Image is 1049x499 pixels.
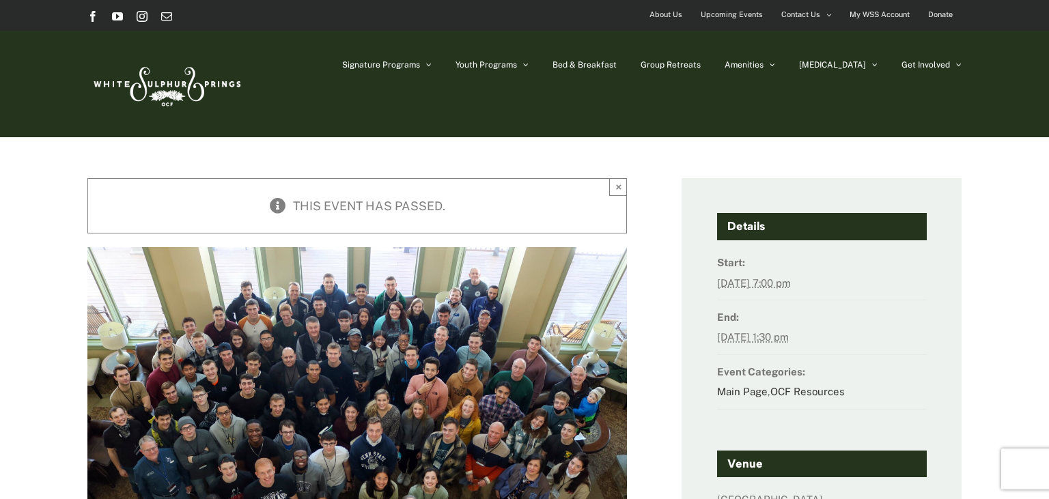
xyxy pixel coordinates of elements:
[609,178,627,196] button: Close
[641,31,701,99] a: Group Retreats
[649,5,682,25] span: About Us
[342,31,432,99] a: Signature Programs
[553,31,617,99] a: Bed & Breakfast
[87,11,98,22] a: Facebook
[725,31,775,99] a: Amenities
[456,31,529,99] a: Youth Programs
[901,31,962,99] a: Get Involved
[342,61,420,69] span: Signature Programs
[293,199,445,213] span: This event has passed.
[641,61,701,69] span: Group Retreats
[901,61,950,69] span: Get Involved
[717,331,789,343] abbr: 2024-02-04
[799,61,866,69] span: [MEDICAL_DATA]
[112,11,123,22] a: YouTube
[717,382,927,409] dd: ,
[717,362,927,382] dt: Event Categories:
[781,5,820,25] span: Contact Us
[717,307,927,327] dt: End:
[161,11,172,22] a: Email
[928,5,953,25] span: Donate
[770,386,845,397] a: OCF Resources
[87,52,244,116] img: White Sulphur Springs Logo
[799,31,878,99] a: [MEDICAL_DATA]
[717,253,927,272] dt: Start:
[717,386,768,397] a: Main Page
[850,5,910,25] span: My WSS Account
[137,11,148,22] a: Instagram
[717,451,927,478] h4: Venue
[717,213,927,240] h4: Details
[717,277,791,289] abbr: 2024-02-02
[701,5,763,25] span: Upcoming Events
[725,61,764,69] span: Amenities
[456,61,517,69] span: Youth Programs
[342,31,962,99] nav: Main Menu
[553,61,617,69] span: Bed & Breakfast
